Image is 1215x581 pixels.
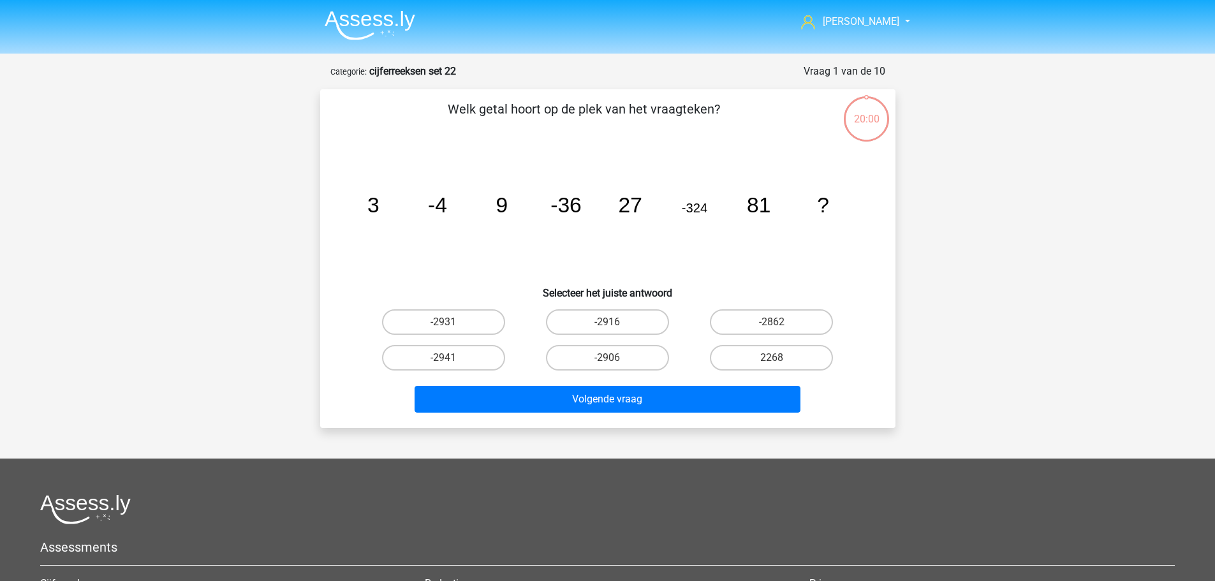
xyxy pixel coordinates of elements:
a: [PERSON_NAME] [796,14,901,29]
label: -2862 [710,309,833,335]
tspan: 81 [747,193,770,217]
img: Assessly logo [40,494,131,524]
label: -2906 [546,345,669,371]
h6: Selecteer het juiste antwoord [341,277,875,299]
tspan: ? [817,193,829,217]
tspan: -4 [428,193,447,217]
button: Volgende vraag [415,386,800,413]
tspan: -36 [550,193,582,217]
img: Assessly [325,10,415,40]
label: -2931 [382,309,505,335]
tspan: -324 [681,201,707,215]
div: Vraag 1 van de 10 [804,64,885,79]
p: Welk getal hoort op de plek van het vraagteken? [341,99,827,138]
div: 20:00 [843,95,890,127]
small: Categorie: [330,67,367,77]
tspan: 9 [496,193,508,217]
strong: cijferreeksen set 22 [369,65,456,77]
tspan: 3 [367,193,379,217]
label: -2916 [546,309,669,335]
label: 2268 [710,345,833,371]
tspan: 27 [618,193,642,217]
label: -2941 [382,345,505,371]
h5: Assessments [40,540,1175,555]
span: [PERSON_NAME] [823,15,899,27]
